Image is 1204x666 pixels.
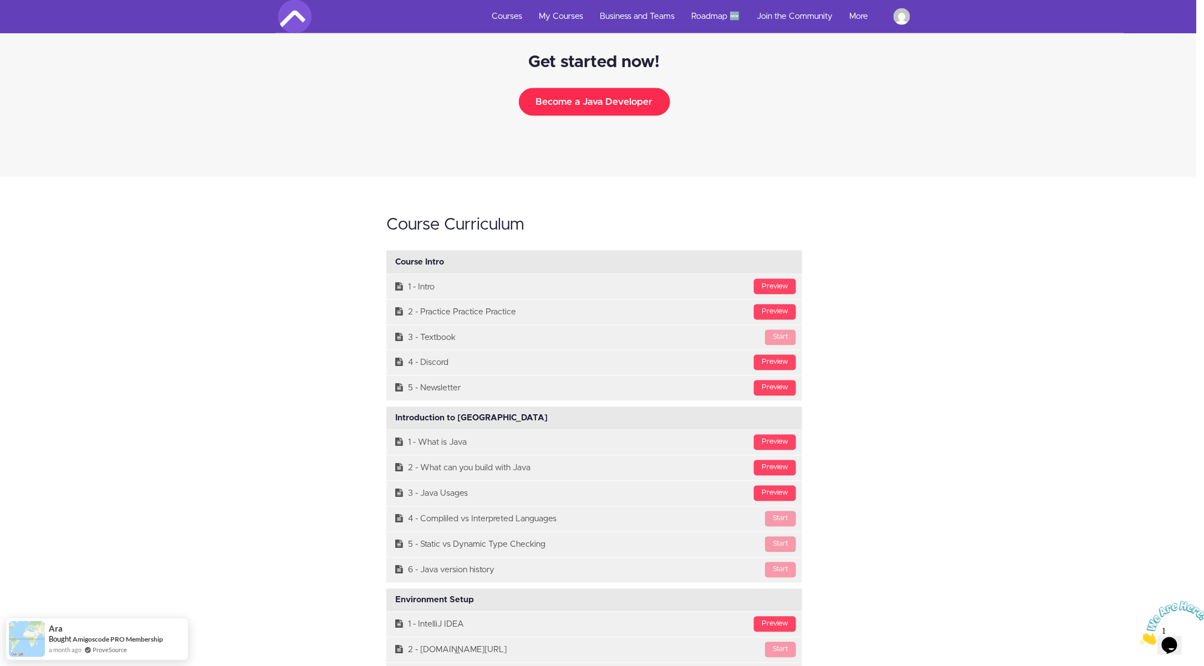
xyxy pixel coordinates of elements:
[765,511,796,527] div: Start
[894,8,910,25] img: martina168hinz@gmail.com
[4,4,9,14] span: 1
[386,407,802,430] div: Introduction to [GEOGRAPHIC_DATA]
[765,330,796,345] div: Start
[1135,597,1204,649] iframe: chat widget
[754,617,796,632] div: Preview
[386,532,802,557] a: Start5 - Static vs Dynamic Type Checking
[765,562,796,578] div: Start
[386,558,802,583] a: Start6 - Java version history
[386,612,802,637] a: Preview1 - IntelliJ IDEA
[386,589,802,612] div: Environment Setup
[386,326,802,350] a: Start3 - Textbook
[386,300,802,325] a: Preview2 - Practice Practice Practice
[386,350,802,375] a: Preview4 - Discord
[386,216,802,234] h2: Course Curriculum
[386,507,802,532] a: Start4 - Compliled vs Interpreted Languages
[754,355,796,370] div: Preview
[754,304,796,320] div: Preview
[386,376,802,401] a: Preview5 - Newsletter
[4,4,73,48] img: Chat attention grabber
[9,621,45,657] img: provesource social proof notification image
[386,638,802,663] a: Start2 - [DOMAIN_NAME][URL]
[386,481,802,506] a: Preview3 - Java Usages
[49,624,63,633] span: Ara
[765,537,796,552] div: Start
[386,456,802,481] a: Preview2 - What can you build with Java
[754,460,796,476] div: Preview
[386,430,802,455] a: Preview1 - What is Java
[73,635,163,643] a: Amigoscode PRO Membership
[754,279,796,294] div: Preview
[49,634,72,643] span: Bought
[754,380,796,396] div: Preview
[49,645,81,654] span: a month ago
[519,88,670,116] button: Become a Java Developer
[386,274,802,299] a: Preview1 - Intro
[754,435,796,450] div: Preview
[754,486,796,501] div: Preview
[93,645,127,654] a: ProveSource
[386,251,802,274] div: Course Intro
[765,642,796,658] div: Start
